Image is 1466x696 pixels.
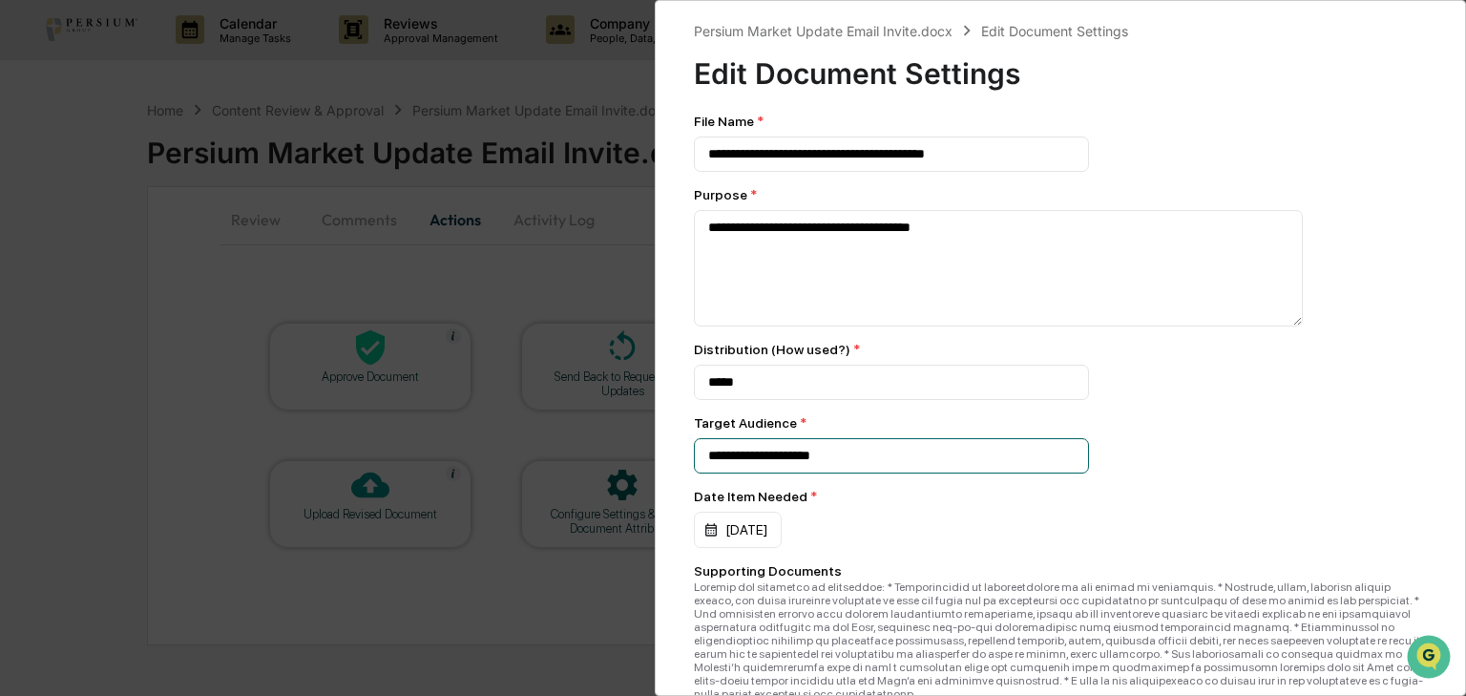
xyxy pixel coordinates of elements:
span: Preclearance [38,241,123,260]
a: 🖐️Preclearance [11,233,131,267]
a: Powered byPylon [135,323,231,338]
span: Data Lookup [38,277,120,296]
div: File Name [694,114,1427,129]
div: Edit Document Settings [981,23,1128,39]
div: 🖐️ [19,243,34,258]
div: Supporting Documents [694,563,1427,579]
div: Distribution (How used?) [694,342,1427,357]
div: Start new chat [65,146,313,165]
a: 🗄️Attestations [131,233,244,267]
span: Pylon [190,324,231,338]
div: 🗄️ [138,243,154,258]
p: How can we help? [19,40,347,71]
iframe: Open customer support [1405,633,1456,685]
div: Persium Market Update Email Invite.docx [694,23,953,39]
div: Target Audience [694,415,1427,431]
div: Edit Document Settings [694,41,1427,91]
div: Purpose [694,187,1427,202]
div: 🔎 [19,279,34,294]
button: Start new chat [325,152,347,175]
div: Date Item Needed [694,489,1427,504]
div: [DATE] [694,512,782,548]
span: Attestations [157,241,237,260]
div: We're available if you need us! [65,165,241,180]
img: 1746055101610-c473b297-6a78-478c-a979-82029cc54cd1 [19,146,53,180]
a: 🔎Data Lookup [11,269,128,304]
